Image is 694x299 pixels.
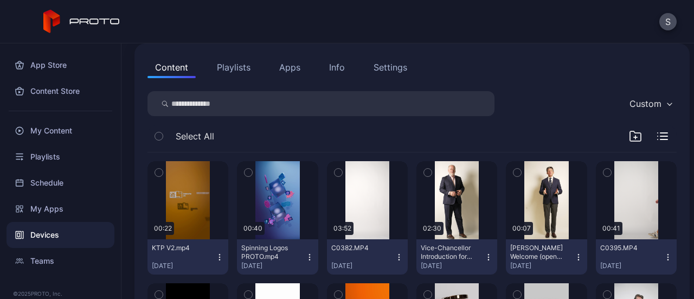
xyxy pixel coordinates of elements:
[152,244,211,252] div: KTP V2.mp4
[7,78,114,104] a: Content Store
[322,56,352,78] button: Info
[331,262,395,270] div: [DATE]
[624,91,677,116] button: Custom
[241,262,305,270] div: [DATE]
[176,130,214,143] span: Select All
[329,61,345,74] div: Info
[600,244,660,252] div: C0395.MP4
[374,61,407,74] div: Settings
[510,262,574,270] div: [DATE]
[272,56,308,78] button: Apps
[152,262,215,270] div: [DATE]
[13,289,108,298] div: © 2025 PROTO, Inc.
[7,144,114,170] a: Playlists
[366,56,415,78] button: Settings
[7,196,114,222] a: My Apps
[659,13,677,30] button: S
[596,239,677,275] button: C0395.MP4[DATE]
[147,56,196,78] button: Content
[600,262,664,270] div: [DATE]
[209,56,258,78] button: Playlists
[7,248,114,274] a: Teams
[506,239,587,275] button: [PERSON_NAME] Welcome (open day)[DATE]
[241,244,301,261] div: Spinning Logos PROTO.mp4
[416,239,497,275] button: Vice-Chancellor Introduction for Open Day.mp4[DATE]
[421,262,484,270] div: [DATE]
[7,170,114,196] a: Schedule
[147,239,228,275] button: KTP V2.mp4[DATE]
[421,244,480,261] div: Vice-Chancellor Introduction for Open Day.mp4
[327,239,408,275] button: C0382.MP4[DATE]
[629,98,661,109] div: Custom
[331,244,391,252] div: C0382.MP4
[7,52,114,78] a: App Store
[7,222,114,248] a: Devices
[510,244,570,261] div: Seb Coe Welcome (open day)
[7,118,114,144] a: My Content
[237,239,318,275] button: Spinning Logos PROTO.mp4[DATE]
